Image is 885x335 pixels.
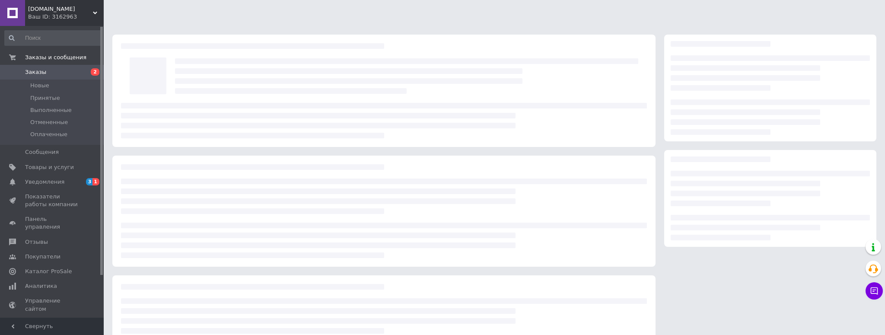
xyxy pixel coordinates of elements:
[25,68,46,76] span: Заказы
[30,131,67,138] span: Оплаченные
[30,94,60,102] span: Принятые
[92,178,99,185] span: 1
[25,282,57,290] span: Аналитика
[30,106,72,114] span: Выполненные
[25,163,74,171] span: Товары и услуги
[25,238,48,246] span: Отзывы
[86,178,93,185] span: 3
[25,268,72,275] span: Каталог ProSale
[91,68,99,76] span: 2
[25,297,80,313] span: Управление сайтом
[28,13,104,21] div: Ваш ID: 3162963
[30,118,68,126] span: Отмененные
[25,148,59,156] span: Сообщения
[30,82,49,89] span: Новые
[4,30,102,46] input: Поиск
[25,178,64,186] span: Уведомления
[25,215,80,231] span: Панель управления
[25,54,86,61] span: Заказы и сообщения
[25,253,60,261] span: Покупатели
[28,5,93,13] span: Print-zip.com.ua
[866,282,883,300] button: Чат с покупателем
[25,193,80,208] span: Показатели работы компании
